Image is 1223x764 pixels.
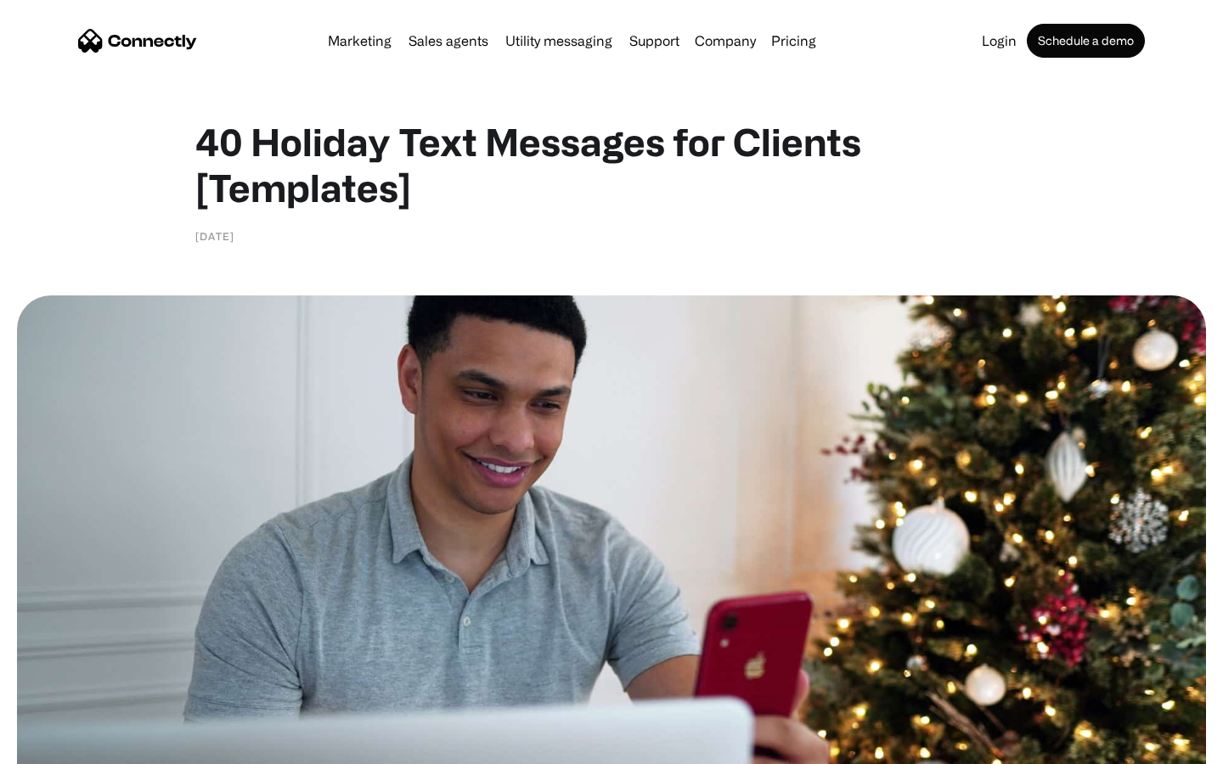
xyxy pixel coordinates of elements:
a: Schedule a demo [1027,24,1145,58]
a: Support [623,34,686,48]
div: Company [695,29,756,53]
h1: 40 Holiday Text Messages for Clients [Templates] [195,119,1028,211]
div: [DATE] [195,228,234,244]
a: Pricing [764,34,823,48]
a: Sales agents [402,34,495,48]
a: Login [975,34,1023,48]
a: Marketing [321,34,398,48]
aside: Language selected: English [17,734,102,758]
a: Utility messaging [499,34,619,48]
ul: Language list [34,734,102,758]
